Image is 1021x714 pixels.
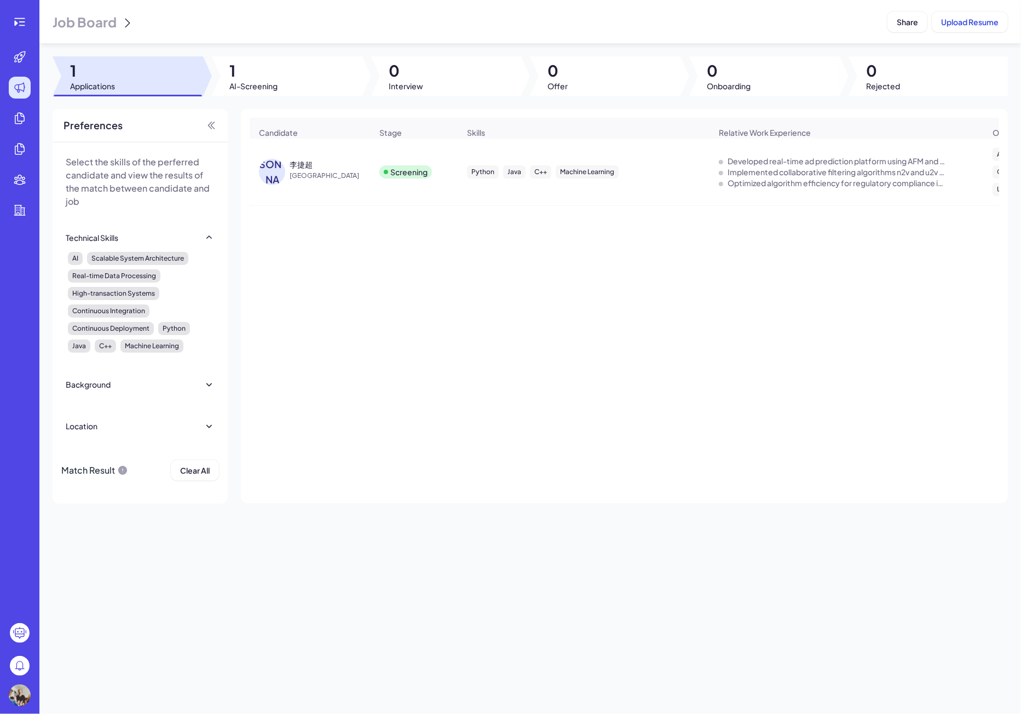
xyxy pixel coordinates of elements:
[9,684,31,706] img: 5ed69bc05bf8448c9af6ae11bb833557.webp
[547,80,568,91] span: Offer
[941,17,999,27] span: Upload Resume
[290,170,372,181] span: [GEOGRAPHIC_DATA]
[379,127,402,138] span: Stage
[728,156,947,166] div: Developed real-time ad prediction platform using AFM and DNN models.
[180,465,210,475] span: Clear All
[467,165,499,178] div: Python
[66,379,111,390] div: Background
[68,269,160,283] div: Real-time Data Processing
[530,165,551,178] div: C++
[68,287,159,300] div: High-transaction Systems
[66,156,215,208] p: Select the skills of the perferred candidate and view the results of the match between candidate ...
[120,339,183,353] div: Machine Learning
[95,339,116,353] div: C++
[259,127,298,138] span: Candidate
[728,177,947,188] div: Optimized algorithm efficiency for regulatory compliance in financial services.
[64,118,123,133] span: Preferences
[61,460,128,481] div: Match Result
[229,61,278,80] span: 1
[556,165,619,178] div: Machine Learning
[389,80,423,91] span: Interview
[866,61,900,80] span: 0
[707,80,751,91] span: Onboarding
[68,322,154,335] div: Continuous Deployment
[866,80,900,91] span: Rejected
[66,421,97,431] div: Location
[68,252,83,265] div: AI
[68,304,149,318] div: Continuous Integration
[728,166,947,177] div: Implemented collaborative filtering algorithms n2v and u2v for user profiling.
[87,252,188,265] div: Scalable System Architecture
[887,11,927,32] button: Share
[259,159,285,185] div: [PERSON_NAME]
[171,460,219,481] button: Clear All
[158,322,190,335] div: Python
[389,61,423,80] span: 0
[719,127,811,138] span: Relative Work Experience
[66,232,118,243] div: Technical Skills
[70,61,115,80] span: 1
[503,165,526,178] div: Java
[390,166,428,177] div: Screening
[932,11,1008,32] button: Upload Resume
[707,61,751,80] span: 0
[467,127,485,138] span: Skills
[70,80,115,91] span: Applications
[229,80,278,91] span: AI-Screening
[53,13,117,31] span: Job Board
[68,339,90,353] div: Java
[897,17,918,27] span: Share
[290,159,313,170] div: 李捷超
[547,61,568,80] span: 0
